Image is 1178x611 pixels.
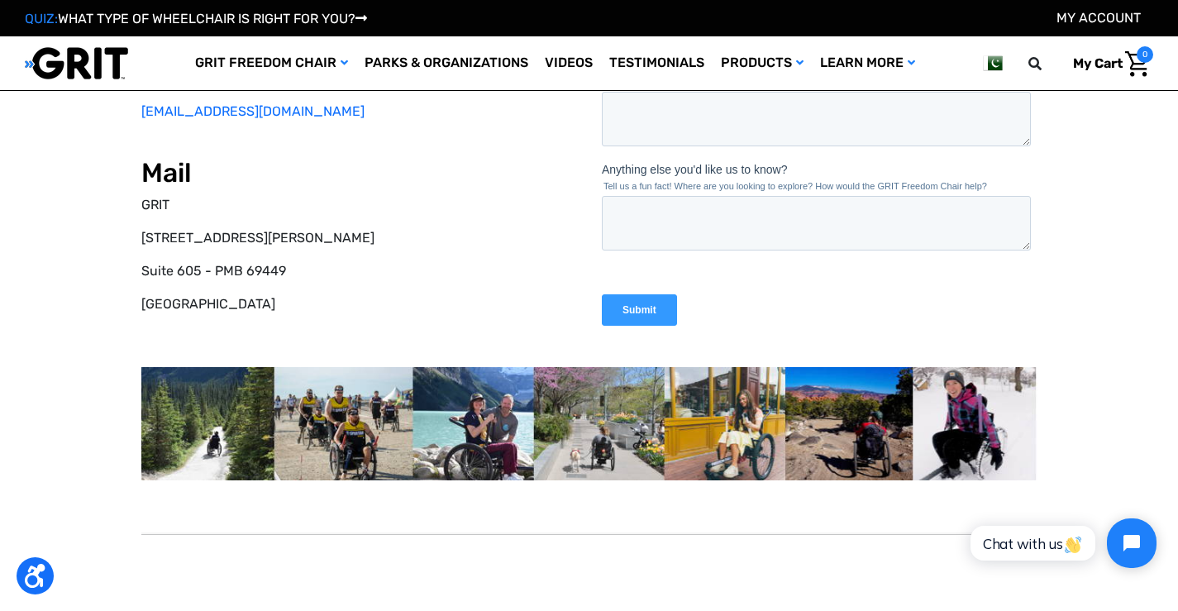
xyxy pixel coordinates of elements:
span: My Cart [1073,55,1123,71]
a: Learn More [812,36,923,90]
p: [STREET_ADDRESS][PERSON_NAME] [141,228,577,248]
a: GRIT Freedom Chair [187,36,356,90]
span: 0 [1137,46,1153,63]
iframe: Tidio Chat [952,504,1171,582]
p: [GEOGRAPHIC_DATA] [141,294,577,314]
img: pk.png [983,53,1003,74]
a: Testimonials [601,36,713,90]
a: QUIZ:WHAT TYPE OF WHEELCHAIR IS RIGHT FOR YOU? [25,11,367,26]
img: Cart [1125,51,1149,77]
a: Products [713,36,812,90]
a: Videos [537,36,601,90]
span: QUIZ: [25,11,58,26]
a: [EMAIL_ADDRESS][DOMAIN_NAME] [141,103,365,119]
input: Search [1036,46,1061,81]
p: Suite 605 - PMB 69449 [141,261,577,281]
p: GRIT [141,195,577,215]
a: Cart with 0 items [1061,46,1153,81]
img: GRIT All-Terrain Wheelchair and Mobility Equipment [25,46,128,80]
a: Parks & Organizations [356,36,537,90]
a: Account [1056,10,1141,26]
h2: Mail [141,157,577,189]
